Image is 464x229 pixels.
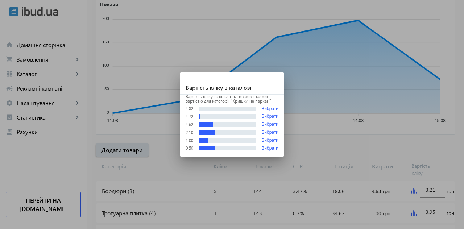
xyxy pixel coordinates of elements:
[186,122,193,127] div: 4,62
[186,138,193,143] div: 1,00
[261,122,278,127] button: Вибрати
[186,130,193,135] div: 2,10
[261,114,278,119] button: Вибрати
[261,138,278,143] button: Вибрати
[186,146,193,150] div: 0,50
[186,107,193,111] div: 4,82
[261,146,278,151] button: Вибрати
[261,106,278,112] button: Вибрати
[261,130,278,135] button: Вибрати
[186,114,193,119] div: 4,72
[186,95,278,103] p: Вартість кліку та кількість товарів з такою вартістю для категорії "Кришки на паркан"
[180,72,284,95] h1: Вартість кліку в каталозі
